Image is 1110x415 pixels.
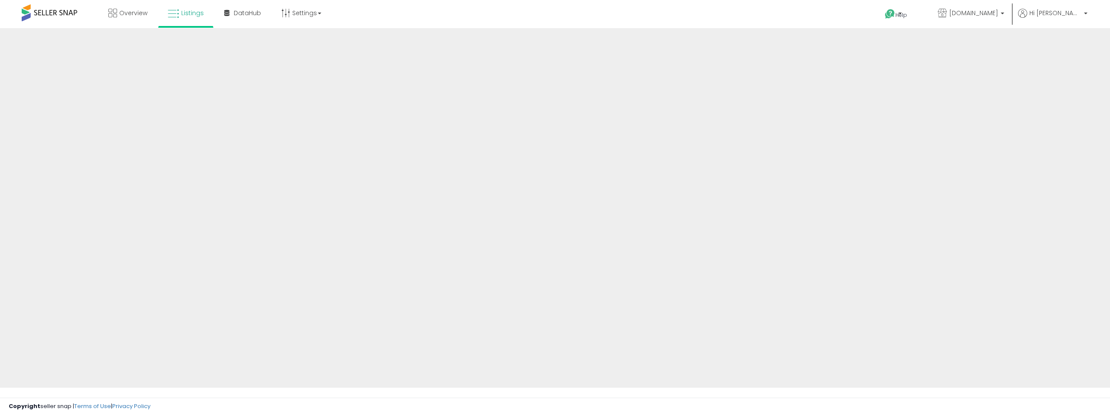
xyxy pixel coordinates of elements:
[181,9,204,17] span: Listings
[878,2,924,28] a: Help
[949,9,998,17] span: [DOMAIN_NAME]
[885,9,895,19] i: Get Help
[1029,9,1081,17] span: Hi [PERSON_NAME]
[234,9,261,17] span: DataHub
[119,9,147,17] span: Overview
[895,11,907,19] span: Help
[1018,9,1087,28] a: Hi [PERSON_NAME]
